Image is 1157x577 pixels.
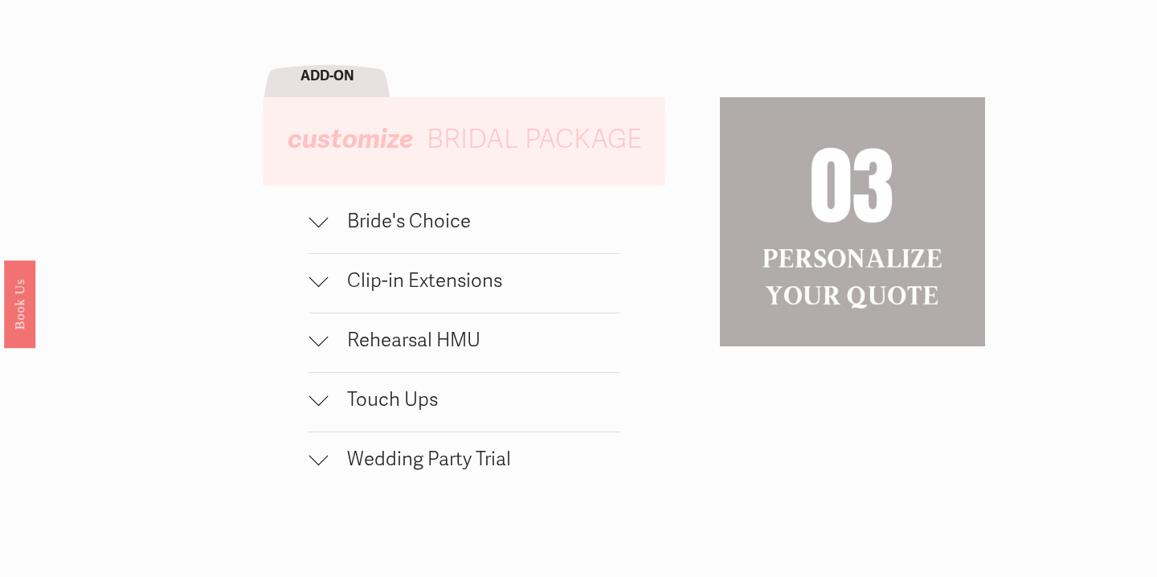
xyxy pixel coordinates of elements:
span: BRIDAL PACKAGE [427,123,642,156]
span: Rehearsal HMU [328,329,619,352]
span: Wedding Party Trial [328,448,619,471]
button: Clip-in Extensions [309,254,619,313]
em: customize [288,122,414,156]
button: Rehearsal HMU [309,313,619,372]
span: Bride's Choice [328,210,619,233]
span: Clip-in Extensions [328,269,619,293]
button: Bride's Choice [309,194,619,253]
span: Touch Ups [328,388,619,411]
button: Touch Ups [309,373,619,432]
a: Book Us [4,260,35,348]
button: Wedding Party Trial [309,432,619,491]
strong: ADD-ON [300,68,354,84]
